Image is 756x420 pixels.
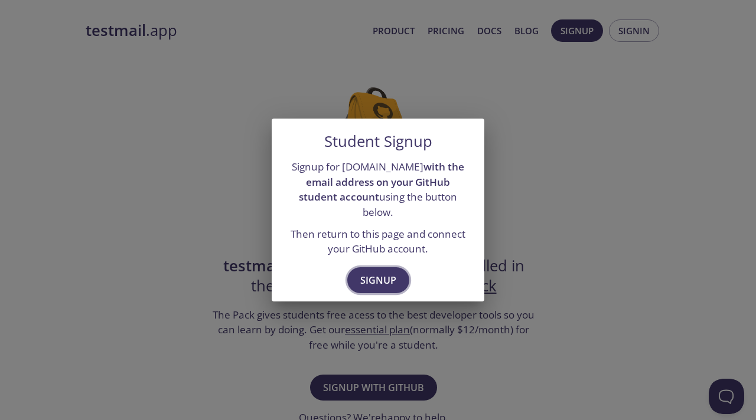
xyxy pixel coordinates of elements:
[286,227,470,257] p: Then return to this page and connect your GitHub account.
[347,267,409,293] button: Signup
[360,272,396,288] span: Signup
[286,159,470,220] p: Signup for [DOMAIN_NAME] using the button below.
[324,133,432,150] h5: Student Signup
[299,160,464,204] strong: with the email address on your GitHub student account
